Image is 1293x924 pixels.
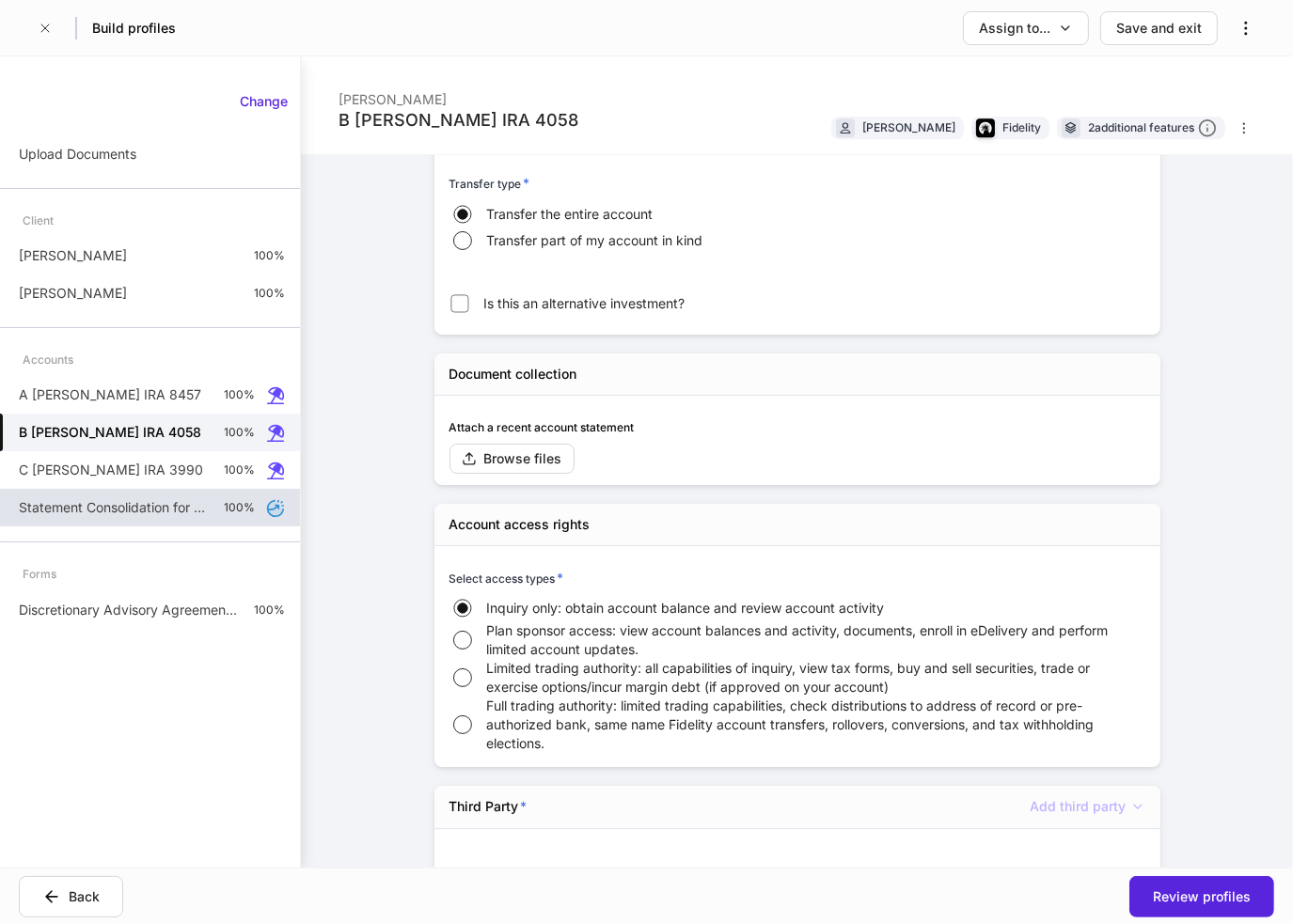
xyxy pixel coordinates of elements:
button: Browse files [449,444,575,474]
span: Plan sponsor access: view account balances and activity, documents, enroll in eDelivery and perfo... [487,621,1123,659]
div: [PERSON_NAME] [862,118,955,136]
div: Assign to... [979,19,1050,38]
div: A maximum of 1 is allowed for this form. [1031,797,1145,817]
p: [PERSON_NAME] [19,284,127,303]
div: Fidelity [1002,118,1041,136]
p: 100% [254,603,285,618]
div: 2 additional features [1088,118,1217,138]
p: 100% [224,500,255,515]
div: [PERSON_NAME] [339,79,578,109]
p: Discretionary Advisory Agreement: Client Wrap Fee [19,601,239,619]
div: Browse files [484,449,562,468]
h5: Build profiles [92,19,176,38]
div: Change [240,92,288,111]
span: Full trading authority: limited trading capabilities, check distributions to address of record or... [487,697,1123,753]
div: Save and exit [1116,19,1202,38]
p: 100% [254,286,285,301]
p: 100% [224,387,255,402]
h5: Account access rights [449,515,591,534]
div: Add third party [1031,797,1145,817]
p: A [PERSON_NAME] IRA 8457 [19,385,201,404]
div: Back [69,887,100,906]
span: Is this an alternative investment? [484,294,686,313]
div: Client [23,204,54,237]
h5: B [PERSON_NAME] IRA 4058 [19,423,201,442]
button: Review profiles [1129,876,1274,917]
span: Inquiry only: obtain account balance and review account activity [487,599,885,618]
h5: Document collection [449,365,577,384]
h6: Transfer type [449,174,530,193]
div: Review profiles [1153,887,1251,906]
span: Transfer part of my account in kind [487,231,703,250]
p: 100% [224,425,255,440]
span: Transfer the entire account [487,205,654,224]
p: 100% [224,462,255,478]
span: Limited trading authority: all capabilities of inquiry, view tax forms, buy and sell securities, ... [487,659,1123,697]
h5: Third Party [449,797,528,816]
button: Change [228,86,300,117]
button: Back [19,876,123,917]
p: C [PERSON_NAME] IRA 3990 [19,461,203,479]
div: B [PERSON_NAME] IRA 4058 [339,109,578,132]
p: [PERSON_NAME] [19,246,127,265]
p: Statement Consolidation for Households [19,498,209,517]
h6: Attach a recent account statement [449,418,790,436]
button: Save and exit [1100,11,1218,45]
p: Upload Documents [19,145,136,164]
div: Accounts [23,343,73,376]
div: Name [449,863,797,881]
div: Forms [23,557,56,590]
h6: Select access types [449,569,564,587]
button: Assign to... [963,11,1089,45]
p: 100% [254,248,285,263]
